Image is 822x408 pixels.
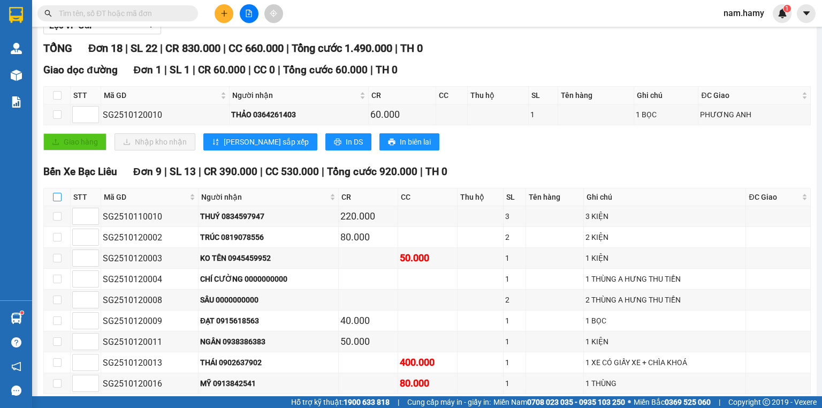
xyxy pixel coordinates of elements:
[220,10,228,17] span: plus
[527,398,625,406] strong: 0708 023 035 - 0935 103 250
[797,4,816,23] button: caret-down
[101,373,199,394] td: SG2510120016
[400,376,455,391] div: 80.000
[160,42,163,55] span: |
[700,109,808,120] div: PHƯƠNG ANH
[291,396,390,408] span: Hỗ trợ kỹ thuật:
[103,210,196,223] div: SG2510110010
[585,377,744,389] div: 1 THÙNG
[215,4,233,23] button: plus
[585,357,744,368] div: 1 XE CÓ GIẤY XE + CHÌA KHOÁ
[340,313,396,328] div: 40.000
[584,188,747,206] th: Ghi chú
[245,10,253,17] span: file-add
[71,87,101,104] th: STT
[398,396,399,408] span: |
[585,294,744,306] div: 2 THÙNG A HƯNG THU TIỀN
[634,396,711,408] span: Miền Bắc
[11,96,22,108] img: solution-icon
[43,64,118,76] span: Giao dọc đường
[200,294,337,306] div: SÂU 0000000000
[62,26,70,34] span: environment
[749,191,799,203] span: ĐC Giao
[164,165,167,178] span: |
[339,188,398,206] th: CR
[198,64,246,76] span: CR 60.000
[11,361,21,372] span: notification
[103,314,196,328] div: SG2510120009
[101,352,199,373] td: SG2510120013
[260,165,263,178] span: |
[778,9,787,18] img: icon-new-feature
[5,37,204,50] li: 0946 508 595
[265,165,319,178] span: CC 530.000
[505,273,524,285] div: 1
[133,165,162,178] span: Đơn 9
[5,67,149,85] b: GỬI : Bến Xe Bạc Liêu
[505,315,524,327] div: 1
[131,42,157,55] span: SL 22
[701,89,799,101] span: ĐC Giao
[212,138,219,147] span: sort-ascending
[103,108,227,122] div: SG2510120010
[199,165,201,178] span: |
[278,64,280,76] span: |
[270,10,277,17] span: aim
[286,42,289,55] span: |
[201,191,328,203] span: Người nhận
[558,87,634,104] th: Tên hàng
[203,133,317,150] button: sort-ascending[PERSON_NAME] sắp xếp
[334,138,341,147] span: printer
[232,89,357,101] span: Người nhận
[103,231,196,244] div: SG2510120002
[376,64,398,76] span: TH 0
[104,89,218,101] span: Mã GD
[370,64,373,76] span: |
[103,377,196,390] div: SG2510120016
[240,4,258,23] button: file-add
[43,133,106,150] button: uploadGiao hàng
[20,311,24,314] sup: 1
[505,252,524,264] div: 1
[379,133,439,150] button: printerIn biên lai
[715,6,773,20] span: nam.hamy
[468,87,529,104] th: Thu hộ
[200,377,337,389] div: MỸ 0913842541
[292,42,392,55] span: Tổng cước 1.490.000
[103,273,196,286] div: SG2510120004
[526,188,584,206] th: Tên hàng
[101,227,199,248] td: SG2510120002
[125,42,128,55] span: |
[585,273,744,285] div: 1 THÙNG A HƯNG THU TIỀN
[43,42,72,55] span: TỔNG
[634,87,698,104] th: Ghi chú
[103,252,196,265] div: SG2510120003
[101,248,199,269] td: SG2510120003
[585,336,744,347] div: 1 KIỆN
[505,357,524,368] div: 1
[170,64,190,76] span: SL 1
[264,4,283,23] button: aim
[340,334,396,349] div: 50.000
[530,109,556,120] div: 1
[344,398,390,406] strong: 1900 633 818
[71,188,101,206] th: STT
[11,386,21,396] span: message
[802,9,811,18] span: caret-down
[628,400,631,404] span: ⚪️
[505,231,524,243] div: 2
[101,290,199,311] td: SG2510120008
[436,87,468,104] th: CC
[400,355,455,370] div: 400.000
[224,136,309,148] span: [PERSON_NAME] sắp xếp
[103,293,196,307] div: SG2510120008
[62,7,142,20] b: Nhà Xe Hà My
[88,42,123,55] span: Đơn 18
[636,109,696,120] div: 1 BỌC
[493,396,625,408] span: Miền Nam
[193,64,195,76] span: |
[231,109,367,120] div: THẢO 0364261403
[400,136,431,148] span: In biên lai
[395,42,398,55] span: |
[585,315,744,327] div: 1 BỌC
